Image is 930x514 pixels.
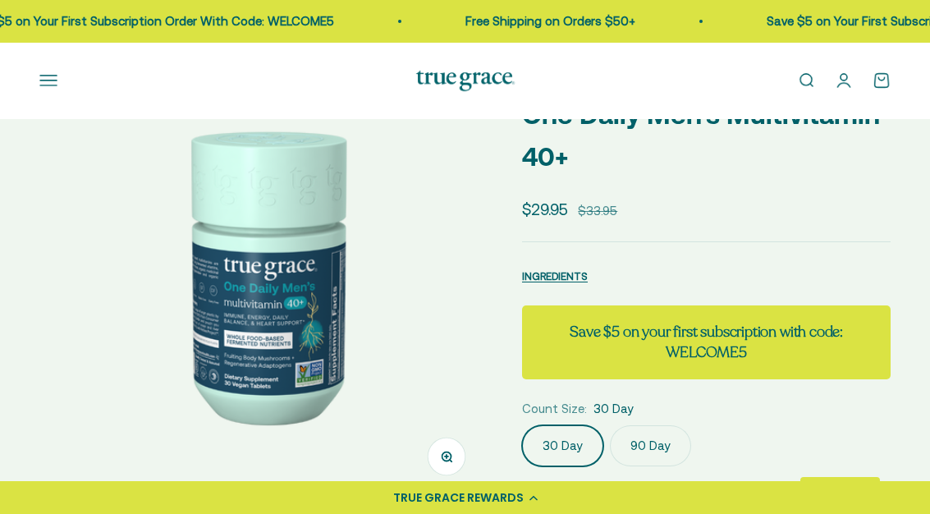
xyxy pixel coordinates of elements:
legend: Count Size: [522,399,587,419]
strong: Save $5 on your first subscription with code: WELCOME5 [570,322,843,362]
sale-price: $29.95 [522,197,568,222]
compare-at-price: $33.95 [578,201,617,221]
span: 30 Day [593,399,634,419]
span: INGREDIENTS [522,270,588,282]
p: One Daily Men's Multivitamin 40+ [522,94,891,177]
button: INGREDIENTS [522,266,588,286]
img: One Daily Men's 40+ Multivitamin [39,49,489,499]
a: Free Shipping on Orders $50+ [463,14,633,28]
div: TRUE GRACE REWARDS [393,489,524,507]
